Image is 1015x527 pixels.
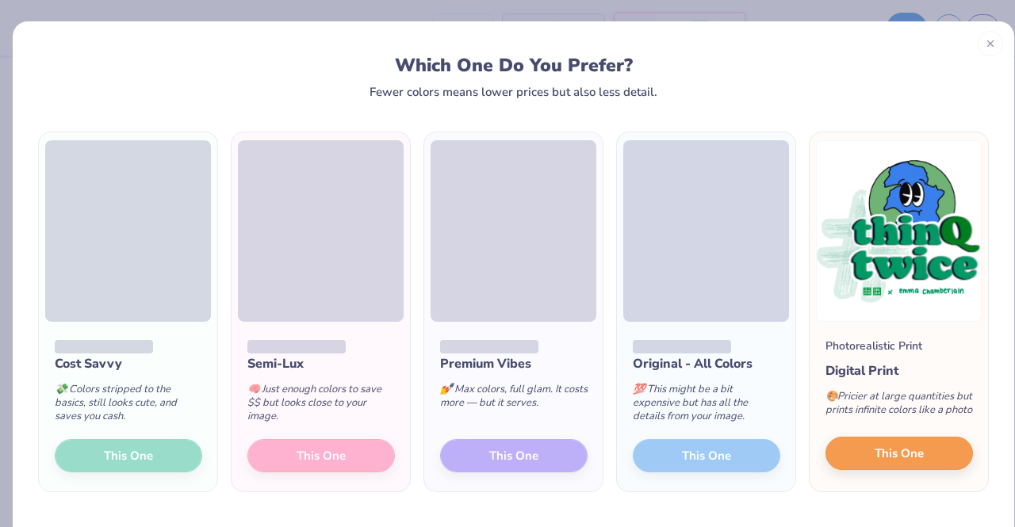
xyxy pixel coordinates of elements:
div: Fewer colors means lower prices but also less detail. [370,86,657,98]
div: Max colors, full glam. It costs more — but it serves. [440,373,588,426]
span: This One [875,445,924,463]
div: Cost Savvy [55,354,202,373]
div: Photorealistic Print [825,338,922,354]
span: 💸 [55,382,67,396]
span: 💯 [633,382,645,396]
div: Original - All Colors [633,354,780,373]
span: 💅 [440,382,453,396]
img: Photorealistic preview [816,140,982,322]
span: 🧠 [247,382,260,396]
div: Semi-Lux [247,354,395,373]
div: Premium Vibes [440,354,588,373]
div: Just enough colors to save $$ but looks close to your image. [247,373,395,439]
div: Which One Do You Prefer? [56,55,971,76]
button: This One [825,437,973,470]
span: 🎨 [825,389,838,403]
div: This might be a bit expensive but has all the details from your image. [633,373,780,439]
div: Colors stripped to the basics, still looks cute, and saves you cash. [55,373,202,439]
div: Pricier at large quantities but prints infinite colors like a photo [825,380,973,433]
div: Digital Print [825,361,973,380]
